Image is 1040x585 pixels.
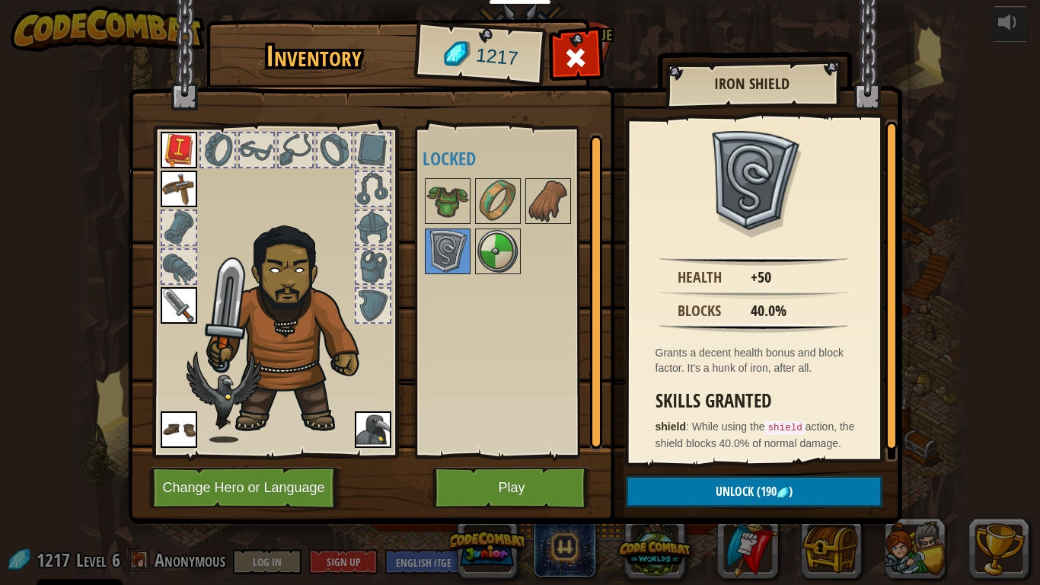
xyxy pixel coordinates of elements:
h1: Inventory [217,40,411,72]
img: duelist_hair.png [199,214,385,436]
img: raven-paper-doll.png [187,351,261,443]
img: portrait.png [704,131,803,230]
span: (190 [754,483,777,500]
span: 1217 [474,42,519,72]
img: portrait.png [161,132,197,168]
img: portrait.png [161,411,197,448]
img: portrait.png [477,180,519,222]
img: portrait.png [161,287,197,324]
div: Grants a decent health bonus and block factor. It's a hunk of iron, after all. [656,345,860,376]
span: ) [789,483,793,500]
span: Unlock [716,483,754,500]
img: hr.png [659,324,847,333]
span: : [686,420,692,433]
button: Play [432,467,592,509]
div: +50 [751,267,771,289]
img: portrait.png [477,230,519,273]
img: hr.png [659,257,847,266]
span: While using the action, the shield blocks 40.0% of normal damage. [656,420,855,449]
div: Blocks [678,300,721,322]
h4: Locked [423,149,602,168]
div: Health [678,267,722,289]
div: 40.0% [751,300,786,322]
code: shield [764,421,805,435]
img: hr.png [659,290,847,299]
img: portrait.png [161,171,197,207]
img: portrait.png [355,411,391,448]
img: portrait.png [527,180,569,222]
h3: Skills Granted [656,391,860,411]
h2: Iron Shield [681,75,824,92]
strong: shield [656,420,686,433]
img: gem.png [777,487,789,499]
img: portrait.png [426,230,469,273]
button: Change Hero or Language [149,467,343,509]
button: Unlock(190) [626,476,882,507]
img: portrait.png [426,180,469,222]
